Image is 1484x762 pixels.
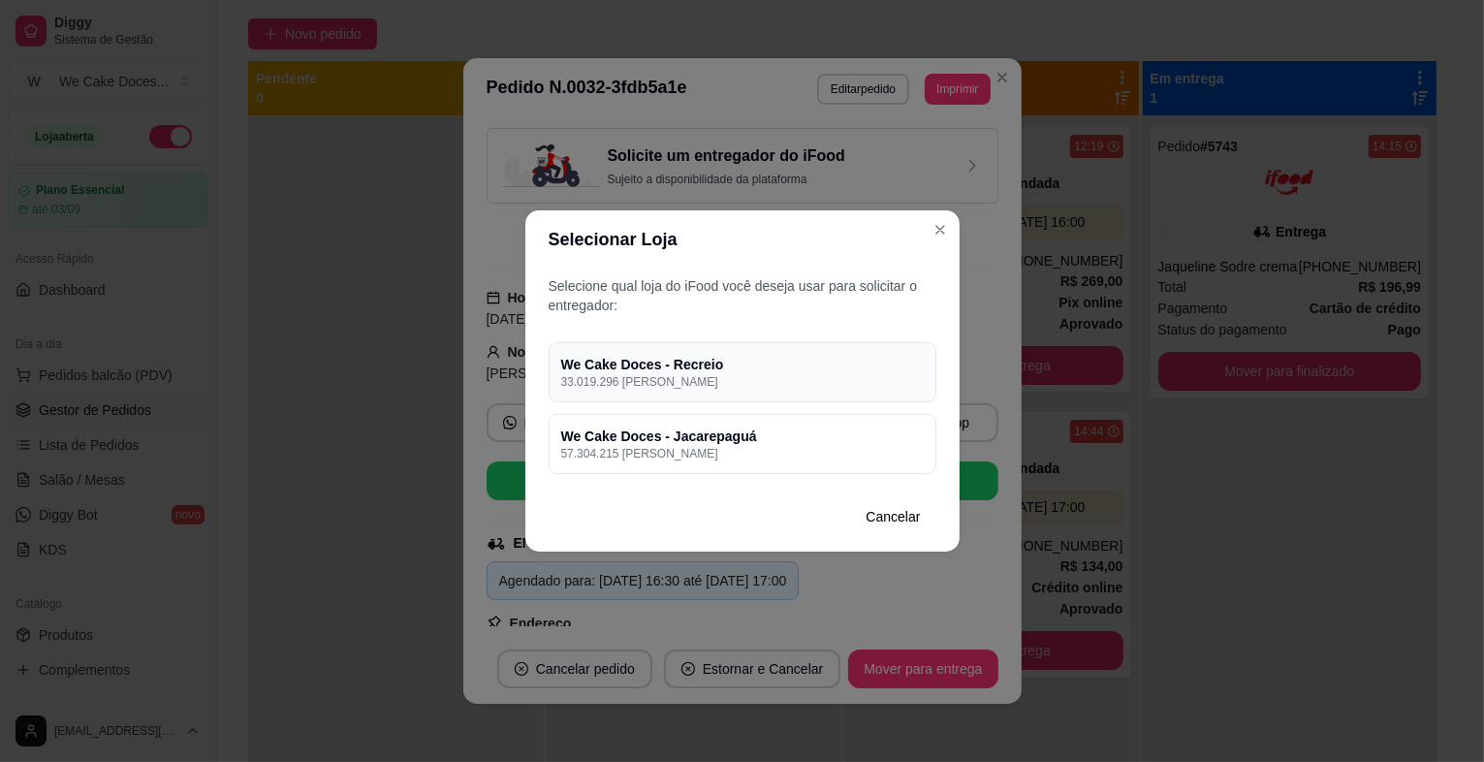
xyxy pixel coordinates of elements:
[850,497,935,536] button: Cancelar
[561,446,924,461] p: 57.304.215 [PERSON_NAME]
[549,276,936,315] p: Selecione qual loja do iFood você deseja usar para solicitar o entregador:
[925,214,956,245] button: Close
[525,210,960,269] header: Selecionar Loja
[561,355,924,374] h4: We Cake Doces - Recreio
[561,374,924,390] p: 33.019.296 [PERSON_NAME]
[561,427,924,446] h4: We Cake Doces - Jacarepaguá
